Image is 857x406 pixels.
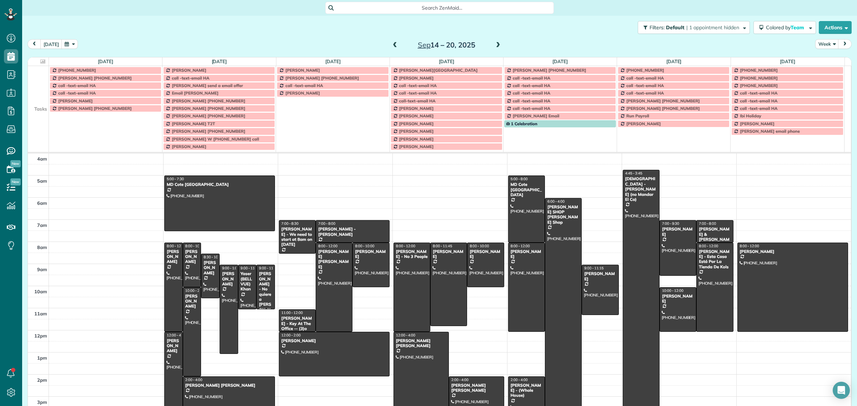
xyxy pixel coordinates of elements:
div: [PERSON_NAME] - No 3 People [396,249,428,259]
span: 8:00 - 10:00 [355,244,374,248]
span: [PERSON_NAME] W [PHONE_NUMBER] call [172,136,259,142]
span: [PERSON_NAME] [172,144,206,149]
div: Open Intercom Messenger [833,382,850,399]
span: 6am [37,200,47,206]
span: 11am [34,311,47,316]
span: 7:00 - 8:00 [699,221,716,226]
span: Filters: [650,24,665,31]
span: 6:00 - 4:00 [547,199,565,204]
span: [PERSON_NAME] T2T [172,121,215,126]
div: [PERSON_NAME] - We need to start at 8am on [DATE] [281,227,314,247]
span: 2:00 - 4:00 [451,377,468,382]
span: [PERSON_NAME] [399,136,434,142]
span: 5:00 - 7:30 [167,177,184,181]
div: [PERSON_NAME] [166,249,181,264]
span: 10:00 - 12:00 [662,288,683,293]
span: call -text-email HA [285,83,323,88]
span: 5:00 - 8:00 [511,177,528,181]
span: call -text-email HA [626,75,664,81]
div: [PERSON_NAME] [281,338,387,343]
a: Filters: Default | 1 appointment hidden [634,21,750,34]
span: call -text-email HA [740,98,777,103]
div: [PERSON_NAME] [PERSON_NAME] [185,383,273,388]
span: [PERSON_NAME] [PHONE_NUMBER] [58,75,132,81]
span: [PERSON_NAME] send a email offer [172,83,243,88]
span: 9:00 - 11:15 [584,266,603,270]
span: Email [PERSON_NAME] [172,90,219,96]
span: 12:00 - 2:00 [281,333,301,338]
span: [PHONE_NUMBER] [740,83,778,88]
div: [PERSON_NAME] [185,294,199,309]
span: 5am [37,178,47,184]
div: [PERSON_NAME] [185,249,199,264]
span: [PERSON_NAME] [399,75,434,81]
span: [PERSON_NAME] [PHONE_NUMBER] [172,106,245,111]
span: call -text-email HA [172,75,209,81]
span: [PERSON_NAME] [626,121,661,126]
span: call-text-email HA [399,98,436,103]
span: 2:00 - 4:00 [185,377,202,382]
div: [PERSON_NAME] [662,227,694,237]
button: Colored byTeam [753,21,816,34]
div: [DEMOGRAPHIC_DATA] - [PERSON_NAME] (no Mandar El Ca) [625,176,657,202]
span: [PERSON_NAME] [399,144,434,149]
div: [PERSON_NAME] [222,271,236,286]
button: Actions [819,21,852,34]
div: [PERSON_NAME] - (Whole House) [510,383,543,398]
div: Yaser (BELLVUE) Khan [240,271,255,292]
span: 8:00 - 12:00 [396,244,415,248]
span: call -text-email HA [626,90,664,96]
a: [DATE] [98,59,113,64]
span: 7am [37,222,47,228]
span: [PERSON_NAME] [172,67,206,73]
span: [PERSON_NAME] [PHONE_NUMBER] [626,98,700,103]
span: call -text-email HA [399,90,437,96]
span: New [10,178,21,186]
span: [PERSON_NAME] [399,128,434,134]
div: [PERSON_NAME] [PERSON_NAME] [318,249,350,270]
span: 8am [37,244,47,250]
button: prev [27,39,41,49]
span: [PHONE_NUMBER] [740,67,778,73]
div: [PERSON_NAME] [469,249,502,259]
span: Colored by [766,24,807,31]
div: [PERSON_NAME] [PERSON_NAME] [451,383,502,393]
button: [DATE] [40,39,62,49]
div: [PERSON_NAME] [584,271,616,281]
span: [PERSON_NAME] [PHONE_NUMBER] [172,128,245,134]
div: [PERSON_NAME] - Key At The Office -- (3)o [281,316,314,331]
span: call -text-email HA [58,90,96,96]
span: 7:00 - 9:30 [662,221,679,226]
a: [DATE] [780,59,795,64]
span: call -text-email HA [513,83,550,88]
span: 3pm [37,399,47,405]
div: [PERSON_NAME] SHOP [PERSON_NAME] Shop [547,204,580,225]
span: call -text-email HA [513,98,550,103]
span: 8:00 - 11:45 [433,244,452,248]
div: [PERSON_NAME] [PERSON_NAME] [396,338,447,349]
span: [PERSON_NAME] [399,113,434,118]
div: [PERSON_NAME] - [PERSON_NAME] [318,227,387,237]
button: next [838,39,852,49]
span: [PERSON_NAME] [58,98,93,103]
span: 8:00 - 10:00 [470,244,489,248]
span: 8:00 - 12:00 [511,244,530,248]
span: 7:00 - 8:00 [318,221,335,226]
span: 8:00 - 12:00 [167,244,186,248]
span: 12:00 - 4:00 [396,333,415,338]
span: [PHONE_NUMBER] [626,67,664,73]
span: call -text-email HA [513,75,550,81]
span: [PERSON_NAME] [285,90,320,96]
span: 11:00 - 12:00 [281,310,303,315]
span: 4am [37,156,47,162]
span: 8:00 - 12:00 [318,244,337,248]
div: [PERSON_NAME] [740,249,846,254]
span: [PERSON_NAME] [399,121,434,126]
span: [PERSON_NAME][GEOGRAPHIC_DATA] [399,67,478,73]
span: 7:00 - 8:30 [281,221,299,226]
a: [DATE] [666,59,682,64]
span: 9am [37,267,47,272]
div: [PERSON_NAME] [662,294,694,304]
span: | 1 appointment hidden [686,24,739,31]
a: [DATE] [212,59,227,64]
